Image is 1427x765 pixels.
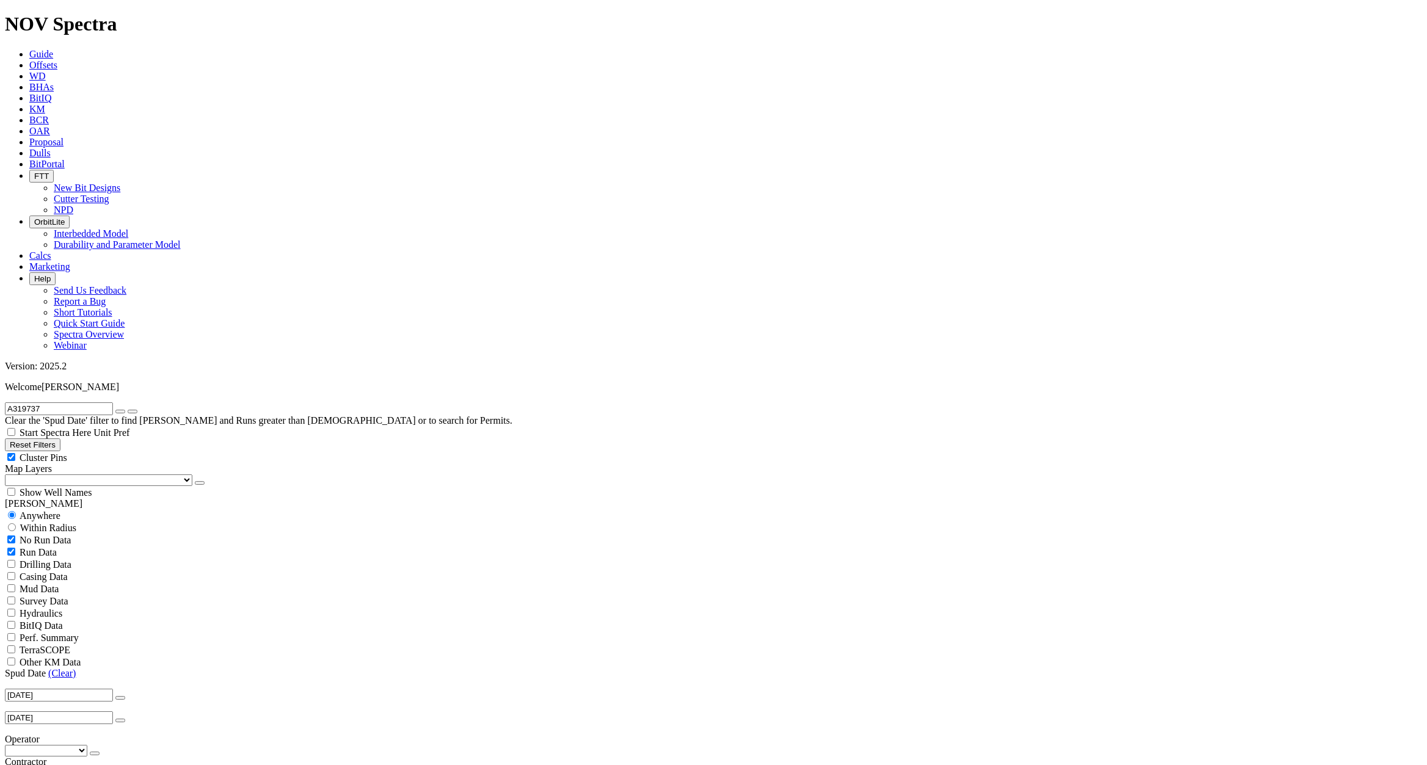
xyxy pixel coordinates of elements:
[29,104,45,114] a: KM
[5,689,113,702] input: After
[34,217,65,227] span: OrbitLite
[54,285,126,295] a: Send Us Feedback
[5,656,1422,668] filter-controls-checkbox: TerraSCOPE Data
[5,644,1422,656] filter-controls-checkbox: TerraSCOPE Data
[5,498,1422,509] div: [PERSON_NAME]
[48,668,76,678] a: (Clear)
[34,172,49,181] span: FTT
[54,194,109,204] a: Cutter Testing
[29,49,53,59] a: Guide
[5,463,52,474] span: Map Layers
[29,250,51,261] a: Calcs
[29,272,56,285] button: Help
[29,216,70,228] button: OrbitLite
[20,427,91,438] span: Start Spectra Here
[54,329,124,339] a: Spectra Overview
[20,584,59,594] span: Mud Data
[34,274,51,283] span: Help
[20,645,70,655] span: TerraSCOPE
[5,438,60,451] button: Reset Filters
[29,60,57,70] a: Offsets
[5,631,1422,644] filter-controls-checkbox: Performance Summary
[20,523,76,533] span: Within Radius
[54,205,73,215] a: NPD
[20,487,92,498] span: Show Well Names
[20,571,68,582] span: Casing Data
[20,535,71,545] span: No Run Data
[93,427,129,438] span: Unit Pref
[29,71,46,81] a: WD
[5,711,113,724] input: Before
[54,340,87,350] a: Webinar
[29,148,51,158] a: Dulls
[54,296,106,306] a: Report a Bug
[5,415,512,426] span: Clear the 'Spud Date' filter to find [PERSON_NAME] and Runs greater than [DEMOGRAPHIC_DATA] or to...
[54,239,181,250] a: Durability and Parameter Model
[5,361,1422,372] div: Version: 2025.2
[20,620,63,631] span: BitIQ Data
[20,633,79,643] span: Perf. Summary
[29,159,65,169] a: BitPortal
[20,657,81,667] span: Other KM Data
[29,82,54,92] a: BHAs
[5,13,1422,35] h1: NOV Spectra
[54,318,125,328] a: Quick Start Guide
[20,547,57,557] span: Run Data
[20,510,60,521] span: Anywhere
[29,126,50,136] a: OAR
[20,452,67,463] span: Cluster Pins
[7,428,15,436] input: Start Spectra Here
[29,93,51,103] a: BitIQ
[29,170,54,183] button: FTT
[29,261,70,272] a: Marketing
[20,559,71,570] span: Drilling Data
[20,596,68,606] span: Survey Data
[5,734,40,744] span: Operator
[29,115,49,125] a: BCR
[54,228,128,239] a: Interbedded Model
[5,402,113,415] input: Search
[54,183,120,193] a: New Bit Designs
[20,608,62,618] span: Hydraulics
[5,607,1422,619] filter-controls-checkbox: Hydraulics Analysis
[29,137,64,147] a: Proposal
[5,668,46,678] span: Spud Date
[42,382,119,392] span: [PERSON_NAME]
[5,382,1422,393] p: Welcome
[54,307,112,317] a: Short Tutorials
